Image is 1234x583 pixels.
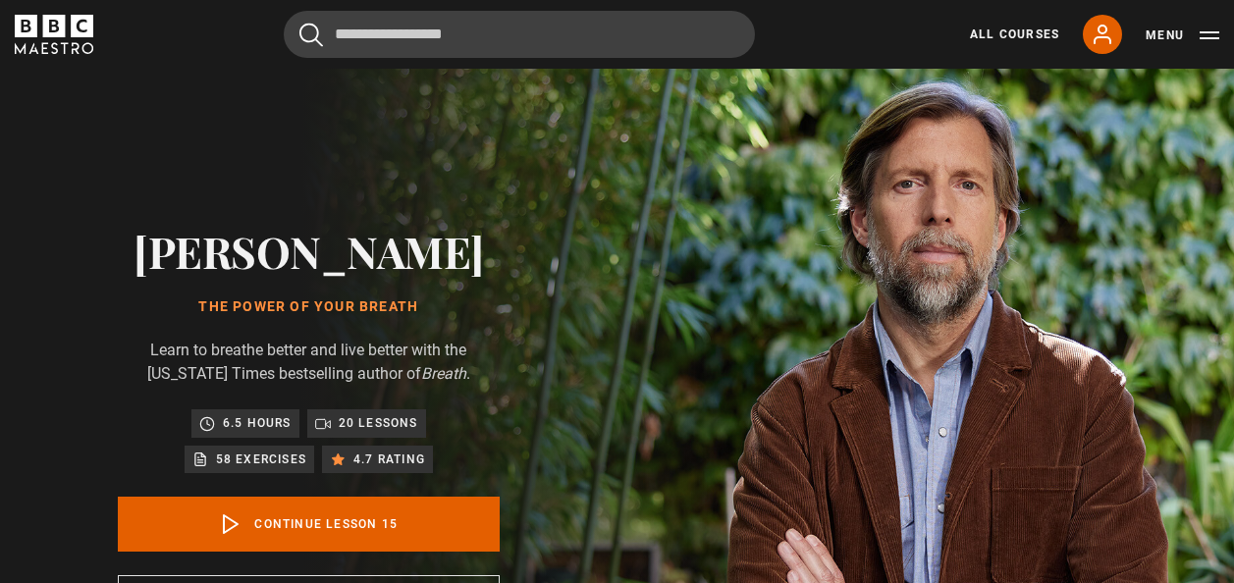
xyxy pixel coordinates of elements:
[15,15,93,54] svg: BBC Maestro
[118,339,500,386] p: Learn to breathe better and live better with the [US_STATE] Times bestselling author of .
[223,413,292,433] p: 6.5 hours
[118,226,500,276] h2: [PERSON_NAME]
[421,364,466,383] i: Breath
[339,413,418,433] p: 20 lessons
[216,450,306,469] p: 58 exercises
[284,11,755,58] input: Search
[118,497,500,552] a: Continue lesson 15
[1146,26,1219,45] button: Toggle navigation
[299,23,323,47] button: Submit the search query
[970,26,1059,43] a: All Courses
[353,450,425,469] p: 4.7 rating
[118,299,500,315] h1: The Power of Your Breath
